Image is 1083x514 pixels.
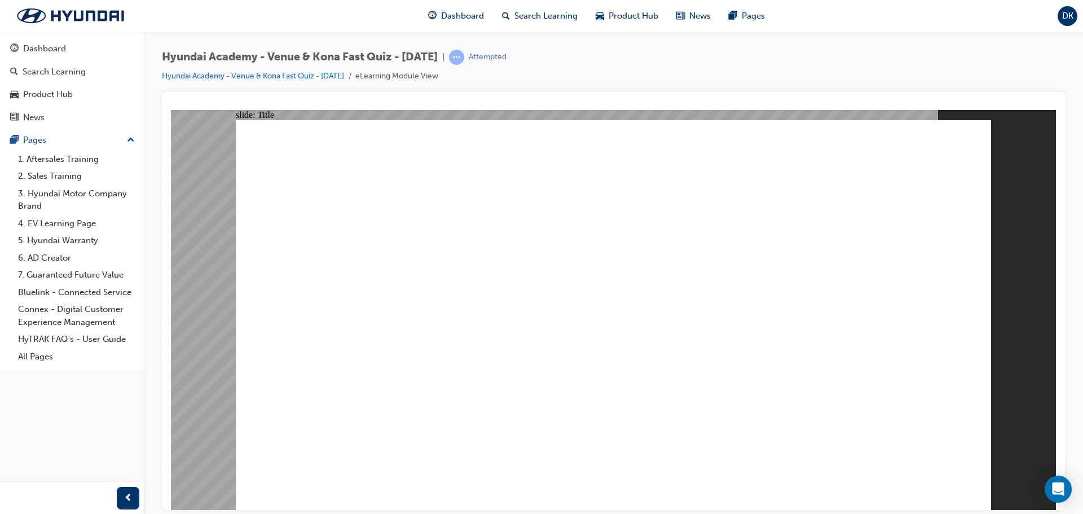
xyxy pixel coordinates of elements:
[10,135,19,146] span: pages-icon
[5,130,139,151] button: Pages
[514,10,578,23] span: Search Learning
[676,9,685,23] span: news-icon
[162,51,438,64] span: Hyundai Academy - Venue & Kona Fast Quiz - [DATE]
[442,51,444,64] span: |
[5,84,139,105] a: Product Hub
[493,5,587,28] a: search-iconSearch Learning
[10,67,18,77] span: search-icon
[720,5,774,28] a: pages-iconPages
[14,266,139,284] a: 7. Guaranteed Future Value
[14,151,139,168] a: 1. Aftersales Training
[667,5,720,28] a: news-iconNews
[14,168,139,185] a: 2. Sales Training
[124,491,133,506] span: prev-icon
[5,38,139,59] a: Dashboard
[502,9,510,23] span: search-icon
[587,5,667,28] a: car-iconProduct Hub
[609,10,658,23] span: Product Hub
[469,52,507,63] div: Attempted
[355,70,438,83] li: eLearning Module View
[428,9,437,23] span: guage-icon
[14,284,139,301] a: Bluelink - Connected Service
[23,42,66,55] div: Dashboard
[689,10,711,23] span: News
[5,36,139,130] button: DashboardSearch LearningProduct HubNews
[729,9,737,23] span: pages-icon
[596,9,604,23] span: car-icon
[14,348,139,366] a: All Pages
[10,44,19,54] span: guage-icon
[6,4,135,28] img: Trak
[1058,6,1077,26] button: DK
[162,71,344,81] a: Hyundai Academy - Venue & Kona Fast Quiz - [DATE]
[23,88,73,101] div: Product Hub
[449,50,464,65] span: learningRecordVerb_ATTEMPT-icon
[14,249,139,267] a: 6. AD Creator
[127,133,135,148] span: up-icon
[23,65,86,78] div: Search Learning
[10,113,19,123] span: news-icon
[1045,476,1072,503] div: Open Intercom Messenger
[10,90,19,100] span: car-icon
[1062,10,1073,23] span: DK
[5,61,139,82] a: Search Learning
[23,134,46,147] div: Pages
[742,10,765,23] span: Pages
[441,10,484,23] span: Dashboard
[14,185,139,215] a: 3. Hyundai Motor Company Brand
[23,111,45,124] div: News
[14,301,139,331] a: Connex - Digital Customer Experience Management
[14,232,139,249] a: 5. Hyundai Warranty
[5,107,139,128] a: News
[14,331,139,348] a: HyTRAK FAQ's - User Guide
[419,5,493,28] a: guage-iconDashboard
[14,215,139,232] a: 4. EV Learning Page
